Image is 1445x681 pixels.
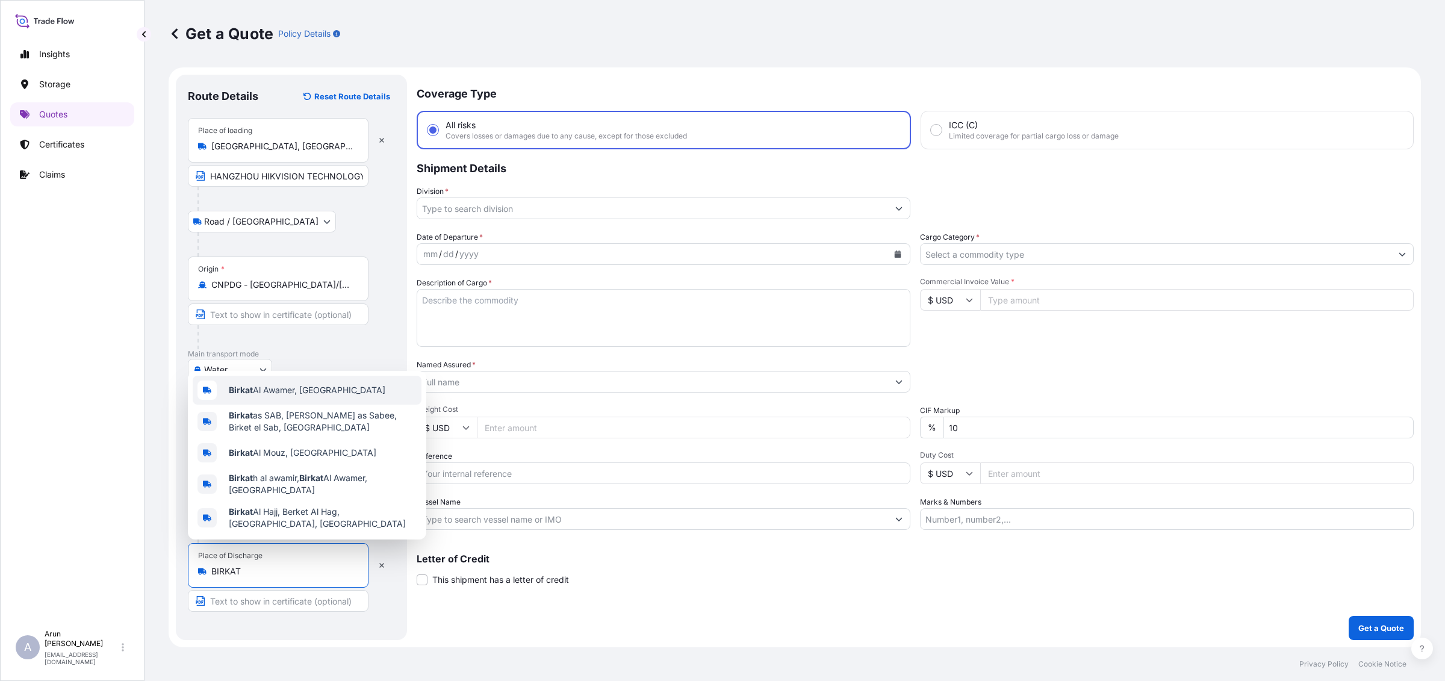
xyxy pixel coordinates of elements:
span: Road / [GEOGRAPHIC_DATA] [204,216,319,228]
input: Text to appear on certificate [188,303,368,325]
b: Birkat [229,410,253,420]
p: Route Details [188,89,258,104]
div: Origin [198,264,225,274]
p: Reset Route Details [314,90,390,102]
div: Show suggestions [188,371,426,540]
input: Enter percentage [943,417,1414,438]
p: [EMAIL_ADDRESS][DOMAIN_NAME] [45,651,119,665]
span: Limited coverage for partial cargo loss or damage [949,131,1119,141]
input: Type to search division [417,197,888,219]
p: Cookie Notice [1358,659,1406,669]
span: Covers losses or damages due to any cause, except for those excluded [446,131,687,141]
label: Description of Cargo [417,277,492,289]
input: Full name [417,371,888,393]
span: as SAB, [PERSON_NAME] as Sabee, Birket el Sab, [GEOGRAPHIC_DATA] [229,409,417,434]
div: % [920,417,943,438]
label: CIF Markup [920,405,960,417]
button: Calendar [888,244,907,264]
label: Vessel Name [417,496,461,508]
button: Select transport [188,359,272,381]
div: / [439,247,442,261]
b: Birkat [229,473,253,483]
p: Certificates [39,138,84,151]
span: Water [204,364,228,376]
p: Coverage Type [417,75,1414,111]
span: A [24,641,31,653]
b: Birkat [299,473,323,483]
p: Quotes [39,108,67,120]
span: Al Mouz, [GEOGRAPHIC_DATA] [229,447,376,459]
input: Type to search vessel name or IMO [417,508,888,530]
button: Select transport [188,211,336,232]
button: Show suggestions [888,197,910,219]
input: Number1, number2,... [920,508,1414,530]
span: Al Hajj, Berket Al Hag, [GEOGRAPHIC_DATA], [GEOGRAPHIC_DATA] [229,506,417,530]
label: Division [417,185,449,197]
label: Marks & Numbers [920,496,981,508]
span: ICC (C) [949,119,978,131]
button: Show suggestions [1391,243,1413,265]
p: Insights [39,48,70,60]
input: Text to appear on certificate [188,165,368,187]
p: Shipment Details [417,149,1414,185]
button: Show suggestions [888,508,910,530]
div: Place of loading [198,126,252,135]
b: Birkat [229,506,253,517]
p: Policy Details [278,28,331,40]
b: Birkat [229,385,253,395]
input: Text to appear on certificate [188,590,368,612]
div: year, [458,247,480,261]
input: Place of loading [211,140,353,152]
label: Cargo Category [920,231,980,243]
span: Date of Departure [417,231,483,243]
p: Claims [39,169,65,181]
input: Enter amount [477,417,910,438]
span: This shipment has a letter of credit [432,574,569,586]
button: Show suggestions [888,371,910,393]
p: Main transport mode [188,349,395,359]
input: Place of Discharge [211,565,353,577]
p: Get a Quote [1358,622,1404,634]
input: Enter amount [980,462,1414,484]
span: Duty Cost [920,450,1414,460]
div: / [455,247,458,261]
div: day, [442,247,455,261]
span: Commercial Invoice Value [920,277,1414,287]
span: Freight Cost [417,405,910,414]
input: Your internal reference [417,462,910,484]
span: All risks [446,119,476,131]
input: Origin [211,279,353,291]
span: h al awamir, Al Awamer, [GEOGRAPHIC_DATA] [229,472,417,496]
p: Letter of Credit [417,554,1414,564]
p: Storage [39,78,70,90]
input: Type amount [980,289,1414,311]
p: Privacy Policy [1299,659,1349,669]
label: Reference [417,450,452,462]
p: Arun [PERSON_NAME] [45,629,119,648]
p: Get a Quote [169,24,273,43]
input: Select a commodity type [921,243,1391,265]
b: Birkat [229,447,253,458]
div: Place of Discharge [198,551,263,561]
span: Al Awamer, [GEOGRAPHIC_DATA] [229,384,385,396]
label: Named Assured [417,359,476,371]
div: month, [422,247,439,261]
